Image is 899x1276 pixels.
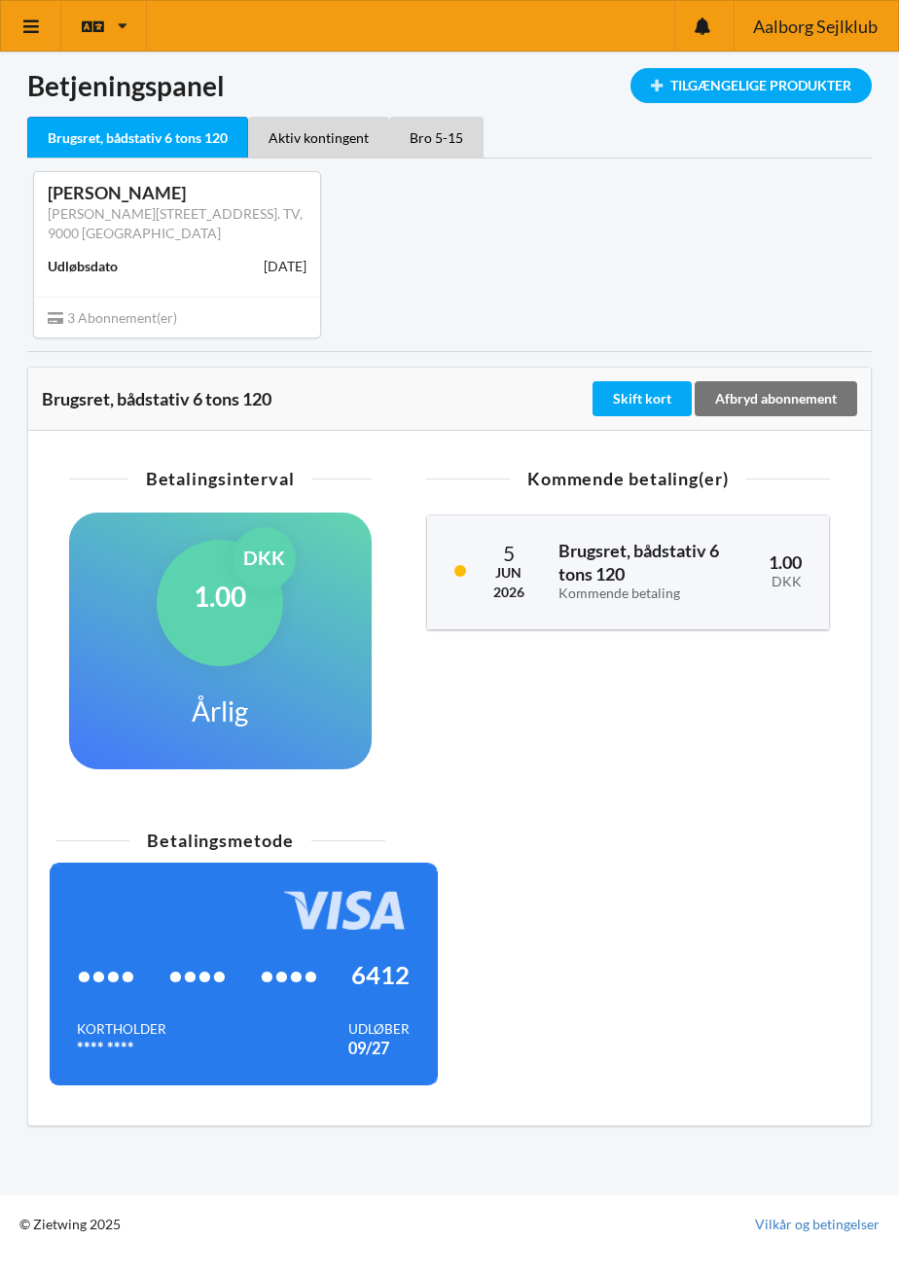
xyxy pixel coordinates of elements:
span: •••• [77,965,135,984]
h3: 1.00 [769,551,802,590]
div: Jun [493,563,524,583]
div: Betalingsinterval [69,470,372,487]
div: Brugsret, bådstativ 6 tons 120 [27,117,248,159]
div: 2026 [493,583,524,602]
div: Udløber [348,1019,410,1039]
div: Kommende betaling [558,585,741,602]
a: Vilkår og betingelser [755,1215,880,1234]
span: •••• [260,965,318,984]
div: 09/27 [348,1039,410,1058]
h3: Brugsret, bådstativ 6 tons 120 [558,540,741,601]
div: Skift kort [593,381,692,416]
div: [DATE] [264,257,306,276]
h1: Betjeningspanel [27,68,872,103]
div: Brugsret, bådstativ 6 tons 120 [42,389,589,408]
span: 6412 [351,965,410,984]
div: Udløbsdato [48,257,118,276]
h1: 1.00 [194,579,246,614]
div: Betalingsmetode [55,832,385,849]
div: Afbryd abonnement [695,381,857,416]
span: 3 Abonnement(er) [48,309,177,326]
div: DKK [233,527,296,590]
div: Tilgængelige Produkter [630,68,872,103]
a: [PERSON_NAME][STREET_ADDRESS]. TV, 9000 [GEOGRAPHIC_DATA] [48,205,303,241]
img: 4WYAC6ZA8lHiWlowAAAABJRU5ErkJggg== [284,891,410,930]
h1: Årlig [192,693,248,728]
div: DKK [769,574,802,590]
div: Aktiv kontingent [248,117,389,158]
div: Kommende betaling(er) [426,470,830,487]
div: Kortholder [77,1019,166,1039]
div: [PERSON_NAME] [48,182,306,204]
div: 5 [493,543,524,563]
div: Bro 5-15 [389,117,484,158]
span: Aalborg Sejlklub [753,18,878,35]
span: •••• [168,965,227,984]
